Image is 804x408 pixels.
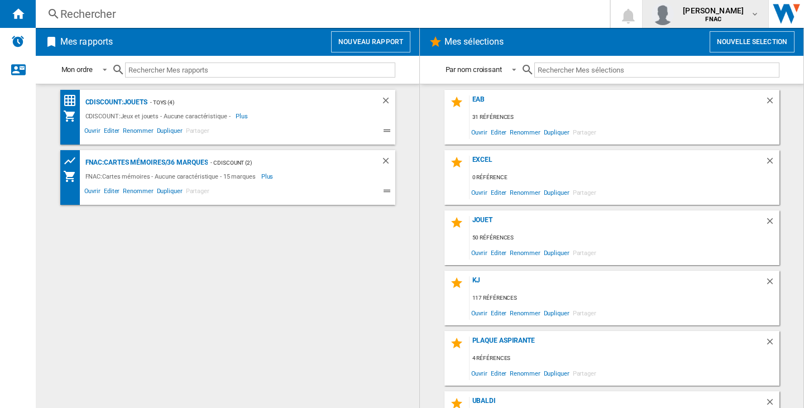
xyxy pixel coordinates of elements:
[63,94,83,108] div: Matrice des prix
[63,154,83,168] div: Tableau des prix des produits
[470,291,779,305] div: 117 références
[184,126,211,139] span: Partager
[470,366,489,381] span: Ouvrir
[571,305,598,320] span: Partager
[125,63,395,78] input: Rechercher Mes rapports
[147,95,358,109] div: - Toys (4)
[83,109,236,123] div: CDISCOUNT:Jeux et jouets - Aucune caractéristique -
[63,109,83,123] div: Mon assortiment
[489,245,508,260] span: Editer
[489,366,508,381] span: Editer
[470,231,779,245] div: 50 références
[102,186,121,199] span: Editer
[83,170,261,183] div: FNAC:Cartes mémoires - Aucune caractéristique - 15 marques
[508,366,542,381] span: Renommer
[508,305,542,320] span: Renommer
[11,35,25,48] img: alerts-logo.svg
[508,124,542,140] span: Renommer
[470,156,765,171] div: excel
[261,170,275,183] span: Plus
[83,95,147,109] div: CDISCOUNT:Jouets
[534,63,779,78] input: Rechercher Mes sélections
[489,305,508,320] span: Editer
[331,31,410,52] button: Nouveau rapport
[765,337,779,352] div: Supprimer
[571,245,598,260] span: Partager
[381,156,395,170] div: Supprimer
[470,171,779,185] div: 0 référence
[571,366,598,381] span: Partager
[184,186,211,199] span: Partager
[542,185,571,200] span: Dupliquer
[121,126,155,139] span: Renommer
[508,185,542,200] span: Renommer
[683,5,744,16] span: [PERSON_NAME]
[470,95,765,111] div: eab
[765,95,779,111] div: Supprimer
[470,337,765,352] div: plaque aspirante
[470,216,765,231] div: jouet
[489,124,508,140] span: Editer
[542,245,571,260] span: Dupliquer
[470,245,489,260] span: Ouvrir
[542,305,571,320] span: Dupliquer
[571,185,598,200] span: Partager
[508,245,542,260] span: Renommer
[61,65,93,74] div: Mon ordre
[236,109,250,123] span: Plus
[765,216,779,231] div: Supprimer
[83,186,102,199] span: Ouvrir
[765,156,779,171] div: Supprimer
[121,186,155,199] span: Renommer
[489,185,508,200] span: Editer
[765,276,779,291] div: Supprimer
[83,156,208,170] div: FNAC:Cartes mémoires/36 marques
[470,352,779,366] div: 4 références
[470,111,779,124] div: 31 références
[208,156,358,170] div: - cdiscount (2)
[542,366,571,381] span: Dupliquer
[381,95,395,109] div: Supprimer
[470,124,489,140] span: Ouvrir
[710,31,795,52] button: Nouvelle selection
[102,126,121,139] span: Editer
[155,126,184,139] span: Dupliquer
[470,305,489,320] span: Ouvrir
[60,6,581,22] div: Rechercher
[83,126,102,139] span: Ouvrir
[155,186,184,199] span: Dupliquer
[58,31,115,52] h2: Mes rapports
[542,124,571,140] span: Dupliquer
[470,276,765,291] div: KJ
[652,3,674,25] img: profile.jpg
[446,65,502,74] div: Par nom croissant
[63,170,83,183] div: Mon assortiment
[442,31,506,52] h2: Mes sélections
[571,124,598,140] span: Partager
[470,185,489,200] span: Ouvrir
[705,16,721,23] b: FNAC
